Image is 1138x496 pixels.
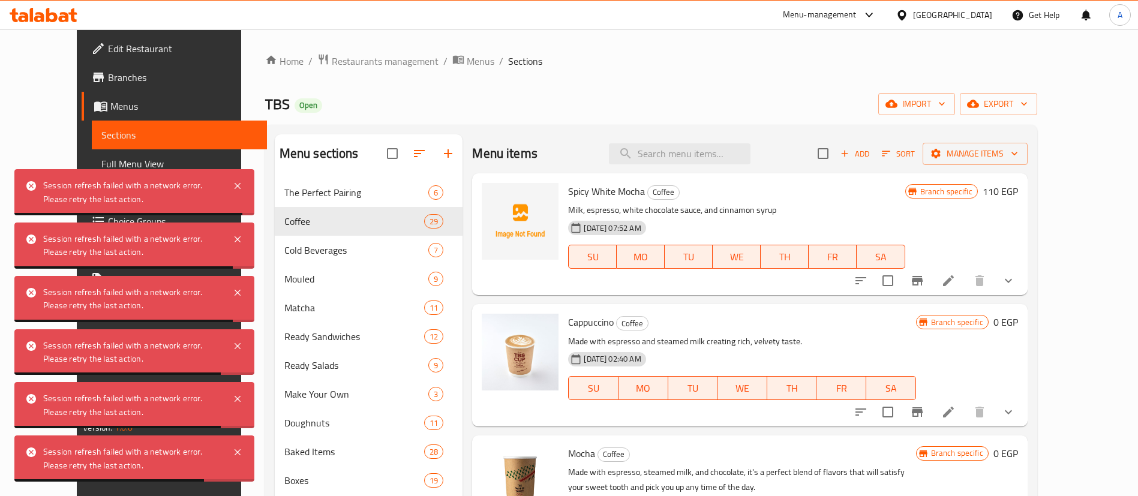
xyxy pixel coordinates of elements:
[1118,8,1122,22] span: A
[108,214,257,229] span: Choice Groups
[428,358,443,372] div: items
[621,248,660,266] span: MO
[903,398,932,426] button: Branch-specific-item
[275,207,463,236] div: Coffee29
[772,380,812,397] span: TH
[1001,405,1016,419] svg: Show Choices
[888,97,945,112] span: import
[108,272,257,286] span: Promotions
[424,444,443,459] div: items
[573,248,612,266] span: SU
[295,100,322,110] span: Open
[941,273,956,288] a: Edit menu item
[499,54,503,68] li: /
[332,54,439,68] span: Restaurants management
[669,248,708,266] span: TU
[665,245,713,269] button: TU
[568,444,595,462] span: Mocha
[568,376,618,400] button: SU
[92,149,267,178] a: Full Menu View
[429,187,443,199] span: 6
[1001,273,1016,288] svg: Show Choices
[284,473,424,488] div: Boxes
[275,408,463,437] div: Doughnuts11
[280,145,359,163] h2: Menu sections
[275,178,463,207] div: The Perfect Pairing6
[429,273,443,285] span: 9
[284,185,429,200] div: The Perfect Pairing
[275,264,463,293] div: Mouled9
[429,245,443,256] span: 7
[857,245,905,269] button: SA
[424,473,443,488] div: items
[573,380,613,397] span: SU
[836,145,874,163] span: Add item
[82,380,267,408] a: Grocery Checklist
[380,141,405,166] span: Select all sections
[434,139,463,168] button: Add section
[265,53,1037,69] nav: breadcrumb
[913,8,992,22] div: [GEOGRAPHIC_DATA]
[275,351,463,380] div: Ready Salads9
[482,183,559,260] img: Spicy White Mocha
[284,300,424,315] span: Matcha
[568,313,614,331] span: Cappuccino
[508,54,542,68] span: Sections
[568,245,617,269] button: SU
[568,465,915,495] p: Made with espresso, steamed milk, and chocolate, it's a perfect blend of flavors that will satisf...
[108,70,257,85] span: Branches
[428,387,443,401] div: items
[878,93,955,115] button: import
[284,214,424,229] span: Coffee
[101,128,257,142] span: Sections
[821,380,861,397] span: FR
[647,185,680,200] div: Coffee
[428,185,443,200] div: items
[275,466,463,495] div: Boxes19
[810,141,836,166] span: Select section
[765,248,804,266] span: TH
[443,54,448,68] li: /
[568,203,905,218] p: Milk, espresso, white chocolate sauce, and cinnamon syrup
[875,268,900,293] span: Select to update
[616,316,648,330] div: Coffee
[965,266,994,295] button: delete
[275,437,463,466] div: Baked Items28
[429,389,443,400] span: 3
[875,399,900,425] span: Select to update
[673,380,713,397] span: TU
[265,91,290,118] span: TBS
[43,285,221,312] div: Session refresh failed with a network error. Please retry the last action.
[965,398,994,426] button: delete
[43,392,221,419] div: Session refresh failed with a network error. Please retry the last action.
[424,329,443,344] div: items
[43,445,221,472] div: Session refresh failed with a network error. Please retry the last action.
[579,353,645,365] span: [DATE] 02:40 AM
[761,245,809,269] button: TH
[861,248,900,266] span: SA
[43,339,221,366] div: Session refresh failed with a network error. Please retry the last action.
[308,54,313,68] li: /
[915,186,977,197] span: Branch specific
[101,157,257,171] span: Full Menu View
[284,243,429,257] span: Cold Beverages
[839,147,871,161] span: Add
[428,272,443,286] div: items
[284,416,424,430] span: Doughnuts
[983,183,1018,200] h6: 110 EGP
[284,329,424,344] span: Ready Sandwiches
[472,145,538,163] h2: Menu items
[597,447,630,462] div: Coffee
[871,380,911,397] span: SA
[275,322,463,351] div: Ready Sandwiches12
[813,248,852,266] span: FR
[425,331,443,342] span: 12
[43,232,221,259] div: Session refresh failed with a network error. Please retry the last action.
[467,54,494,68] span: Menus
[425,302,443,314] span: 11
[994,266,1023,295] button: show more
[425,417,443,429] span: 11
